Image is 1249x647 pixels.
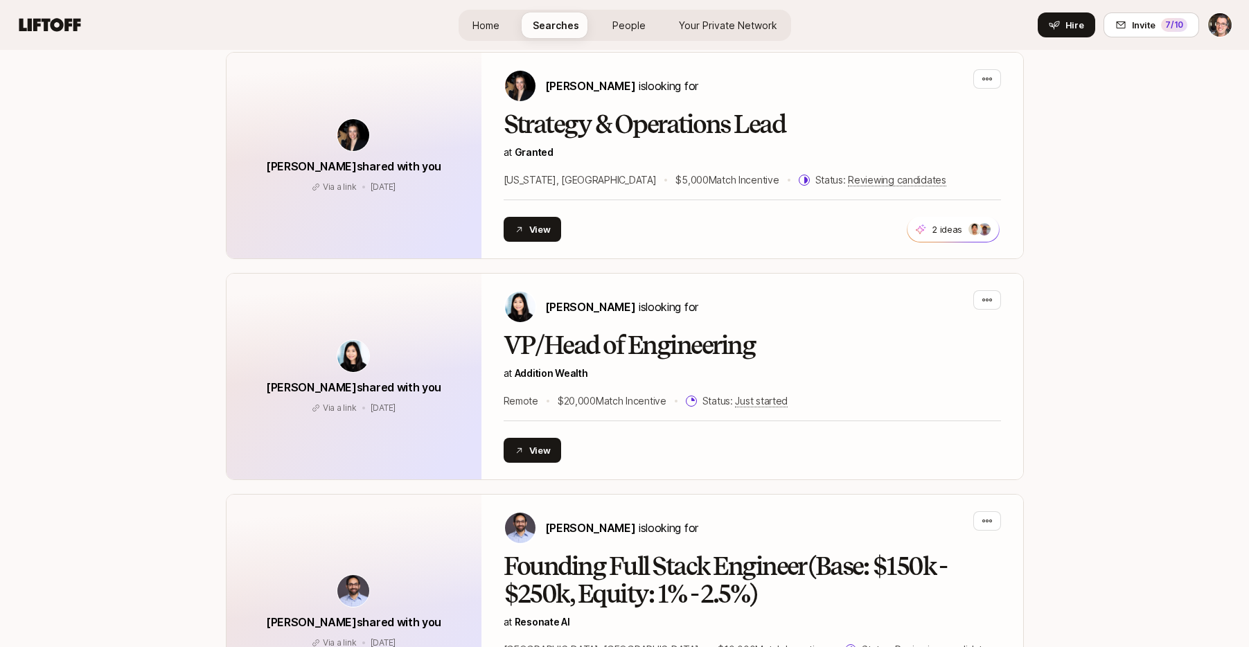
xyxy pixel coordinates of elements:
span: [PERSON_NAME] [545,300,636,314]
button: View [504,438,562,463]
p: at [504,365,1001,382]
span: [PERSON_NAME] [545,79,636,93]
span: Reviewing candidates [848,174,946,186]
span: People [612,18,646,33]
img: c3894d86_b3f1_4e23_a0e4_4d923f503b0e.jpg [969,223,982,236]
span: Hire [1065,18,1084,32]
img: Jana Raykow [505,71,535,101]
img: Amy Chou [505,292,535,322]
button: 2 ideas [907,216,1000,242]
p: Status: [815,172,946,188]
button: Eric Smith [1207,12,1232,37]
span: [PERSON_NAME] [545,521,636,535]
img: Manjot Pal [505,513,535,543]
h2: Founding Full Stack Engineer (Base: $150k - $250k, Equity: 1% - 2.5%) [504,553,1001,608]
p: [US_STATE], [GEOGRAPHIC_DATA] [504,172,657,188]
p: 2 ideas [932,222,962,236]
h2: Strategy & Operations Lead [504,111,1001,139]
button: View [504,217,562,242]
p: is looking for [545,298,698,316]
img: ACg8ocJgLS4_X9rs-p23w7LExaokyEoWgQo9BGx67dOfttGDosg=s160-c [979,223,991,236]
h2: VP/Head of Engineering [504,332,1001,360]
a: Addition Wealth [515,367,588,379]
p: at [504,144,1001,161]
p: is looking for [545,77,698,95]
a: Searches [522,12,590,38]
p: Via a link [323,181,357,193]
p: $5,000 Match Incentive [675,172,779,188]
button: Invite7/10 [1104,12,1199,37]
span: Your Private Network [679,18,777,33]
a: Granted [515,146,553,158]
span: May 9, 2025 9:54am [371,181,396,192]
p: is looking for [545,519,698,537]
span: Searches [533,18,579,33]
a: Your Private Network [668,12,788,38]
p: at [504,614,1001,630]
p: $20,000 Match Incentive [558,393,666,409]
span: [PERSON_NAME] shared with you [266,159,441,173]
img: avatar-url [337,119,369,151]
button: Hire [1038,12,1095,37]
span: [PERSON_NAME] shared with you [266,615,441,629]
p: Remote [504,393,538,409]
span: June 2, 2025 9:49am [371,402,396,413]
img: avatar-url [337,575,369,607]
span: Just started [735,395,788,407]
div: 7 /10 [1161,18,1187,32]
p: Via a link [323,402,357,414]
img: Eric Smith [1208,13,1232,37]
p: Status: [702,393,788,409]
img: avatar-url [337,340,369,372]
a: People [601,12,657,38]
span: Home [472,18,499,33]
span: Invite [1132,18,1155,32]
a: Home [461,12,511,38]
span: Resonate AI [515,616,570,628]
span: [PERSON_NAME] shared with you [266,380,441,394]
